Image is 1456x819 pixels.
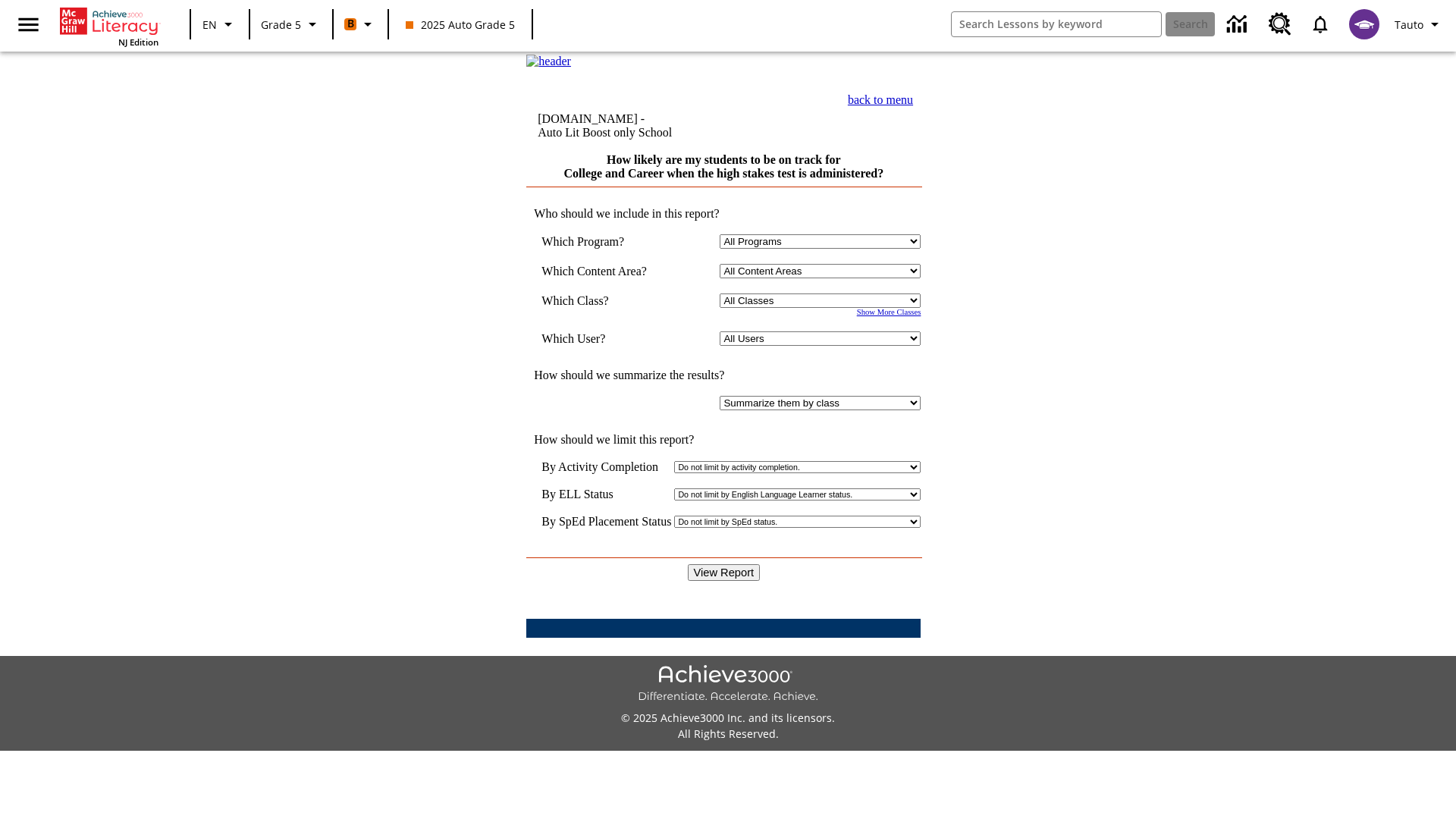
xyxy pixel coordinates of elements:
[538,112,769,140] td: [DOMAIN_NAME] -
[196,11,244,38] button: Language: EN, Select a language
[541,488,671,501] td: By ELL Status
[638,665,818,704] img: Achieve3000 Differentiate Accelerate Achieve
[541,265,647,278] nobr: Which Content Area?
[1340,5,1389,44] button: Select a new avatar
[60,5,158,48] div: Home
[538,126,672,139] nobr: Auto Lit Boost only School
[347,14,354,33] span: B
[857,308,921,316] a: Show More Classes
[261,17,301,33] span: Grade 5
[6,2,51,47] button: Open side menu
[541,293,669,308] td: Which Class?
[202,17,217,33] span: EN
[848,93,913,106] a: back to menu
[541,234,669,249] td: Which Program?
[1260,4,1301,45] a: Resource Center, Will open in new tab
[255,11,328,38] button: Grade: Grade 5, Select a grade
[1301,5,1340,44] a: Notifications
[952,12,1161,36] input: search field
[1395,17,1423,33] span: Tauto
[118,36,158,48] span: NJ Edition
[1349,9,1379,39] img: avatar image
[541,460,671,474] td: By Activity Completion
[406,17,515,33] span: 2025 Auto Grade 5
[563,153,883,180] a: How likely are my students to be on track for College and Career when the high stakes test is adm...
[541,331,669,346] td: Which User?
[1389,11,1450,38] button: Profile/Settings
[526,369,921,382] td: How should we summarize the results?
[526,207,921,221] td: Who should we include in this report?
[526,55,571,68] img: header
[541,515,671,529] td: By SpEd Placement Status
[1218,4,1260,45] a: Data Center
[526,433,921,447] td: How should we limit this report?
[688,564,761,581] input: View Report
[338,11,383,38] button: Boost Class color is orange. Change class color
